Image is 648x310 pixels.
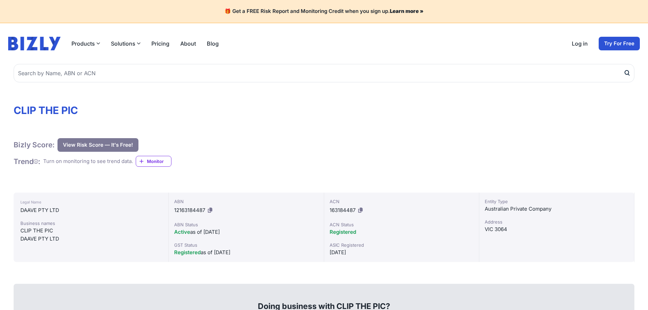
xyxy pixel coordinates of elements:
[20,206,162,214] div: DAAVE PTY LTD
[57,138,138,152] button: View Risk Score — It's Free!
[8,8,640,15] h4: 🎁 Get a FREE Risk Report and Monitoring Credit when you sign up.
[207,39,219,48] a: Blog
[174,229,190,235] span: Active
[180,39,196,48] a: About
[20,235,162,243] div: DAAVE PTY LTD
[71,39,100,48] button: Products
[485,205,629,213] div: Australian Private Company
[20,227,162,235] div: CLIP THE PIC
[174,198,318,205] div: ABN
[174,248,318,257] div: as of [DATE]
[174,221,318,228] div: ABN Status
[14,104,634,116] h1: CLIP THE PIC
[111,39,140,48] button: Solutions
[151,39,169,48] a: Pricing
[174,249,201,256] span: Registered
[14,64,634,82] input: Search by Name, ABN or ACN
[174,242,318,248] div: GST Status
[330,229,356,235] span: Registered
[174,228,318,236] div: as of [DATE]
[599,37,640,50] a: Try For Free
[330,198,473,205] div: ACN
[330,207,355,213] span: 163184487
[136,156,171,167] a: Monitor
[20,220,162,227] div: Business names
[14,140,55,149] h1: Bizly Score:
[330,221,473,228] div: ACN Status
[390,8,423,14] a: Learn more »
[20,198,162,206] div: Legal Name
[14,157,40,166] h1: Trend :
[330,248,473,257] div: [DATE]
[147,158,171,165] span: Monitor
[485,198,629,205] div: Entity Type
[174,207,205,213] span: 12163184487
[485,218,629,225] div: Address
[330,242,473,248] div: ASIC Registered
[485,225,629,233] div: VIC 3064
[572,39,588,48] a: Log in
[43,158,133,165] div: Turn on monitoring to see trend data.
